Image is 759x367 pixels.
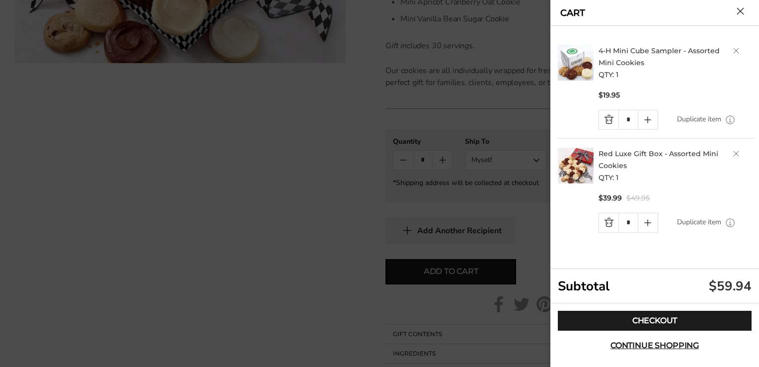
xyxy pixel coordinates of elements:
[733,48,739,54] a: Delete product
[599,149,718,170] a: Red Luxe Gift Box - Assorted Mini Cookies
[560,8,585,17] a: CART
[599,91,620,100] span: $19.95
[599,213,618,232] a: Quantity minus button
[599,110,618,129] a: Quantity minus button
[618,110,638,129] input: Quantity Input
[626,193,650,203] span: $49.95
[709,277,752,295] div: $59.94
[599,45,755,81] h2: QTY: 1
[550,269,759,303] div: Subtotal
[599,193,622,203] span: $39.99
[599,46,720,67] a: 4-H Mini Cube Sampler - Assorted Mini Cookies
[737,7,744,15] button: Close cart
[618,213,638,232] input: Quantity Input
[558,148,594,183] img: C. Krueger's. image
[558,336,752,356] button: Continue shopping
[638,110,658,129] a: Quantity plus button
[558,311,752,331] a: Checkout
[638,213,658,232] a: Quantity plus button
[8,329,103,359] iframe: Sign Up via Text for Offers
[677,217,721,228] a: Duplicate item
[733,151,739,157] a: Delete product
[599,148,755,183] h2: QTY: 1
[677,114,721,125] a: Duplicate item
[610,342,699,350] span: Continue shopping
[558,45,594,81] img: C. Krueger's. image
